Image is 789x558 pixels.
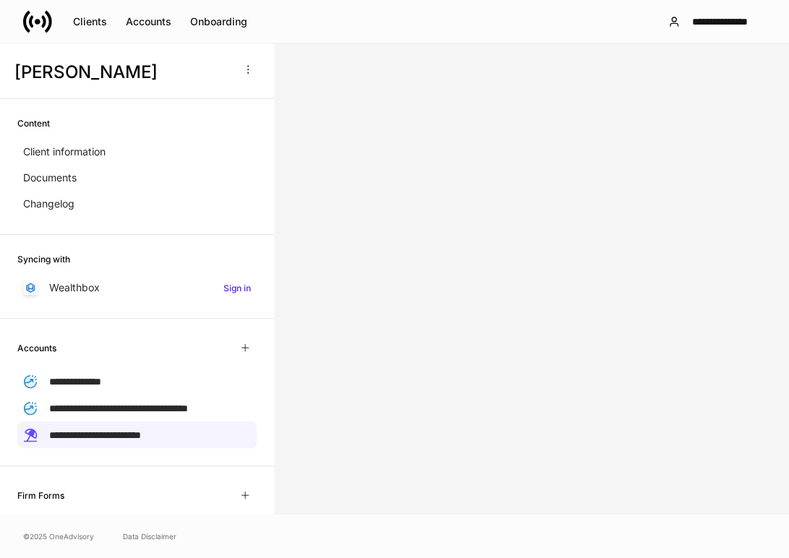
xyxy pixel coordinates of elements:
h6: Sign in [223,281,251,295]
span: © 2025 OneAdvisory [23,531,94,542]
h3: [PERSON_NAME] [14,61,231,84]
p: Client information [23,145,106,159]
div: Clients [73,14,107,29]
div: Accounts [126,14,171,29]
a: Documents [17,165,257,191]
button: Clients [64,10,116,33]
p: Documents [23,171,77,185]
div: Onboarding [190,14,247,29]
a: WealthboxSign in [17,275,257,301]
h6: Content [17,116,50,130]
p: Wealthbox [49,280,100,295]
h6: Syncing with [17,252,70,266]
button: Accounts [116,10,181,33]
h6: Accounts [17,341,56,355]
button: Onboarding [181,10,257,33]
a: Client information [17,139,257,165]
p: Changelog [23,197,74,211]
a: Changelog [17,191,257,217]
h6: Firm Forms [17,489,64,502]
a: Data Disclaimer [123,531,176,542]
